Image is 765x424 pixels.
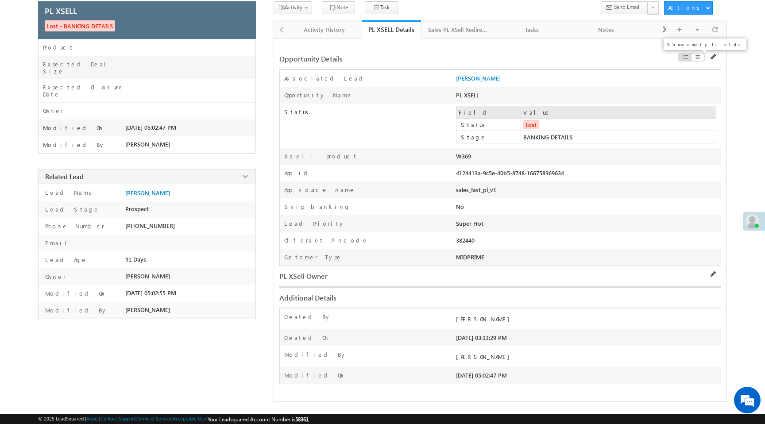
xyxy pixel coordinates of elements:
[502,24,562,35] div: Tasks
[421,20,495,38] li: Sales PL XSell Redirection
[284,74,366,82] label: Associated Lead
[120,273,161,285] em: Start Chat
[284,334,330,341] label: Created On
[137,416,171,421] a: Terms of Service
[125,205,149,212] span: Prospect
[365,1,398,14] button: Task
[284,371,345,379] label: Modified On
[523,120,539,129] span: Lost
[284,203,351,210] label: Skip banking
[173,416,206,421] a: Acceptable Use
[368,25,414,34] div: PL XSELL Details
[279,54,570,63] div: Opportunity Details
[570,20,644,39] a: Notes
[12,82,162,265] textarea: Type your message and hit 'Enter'
[456,169,614,181] div: 4124413a-9c5e-40b5-8748-166758969634
[456,236,614,249] div: 382440
[295,416,309,423] span: 58361
[284,253,342,261] label: Customer Type
[459,133,523,141] label: Stage
[45,172,84,181] span: Related Lead
[125,189,170,197] a: [PERSON_NAME]
[667,41,743,47] p: Show empty fields
[43,239,73,247] label: Email
[284,152,358,160] label: Xsell product
[15,46,37,58] img: d_60004797649_company_0_60004797649
[668,4,703,12] div: Actions
[43,107,64,114] label: Owner
[577,24,636,35] div: Notes
[43,189,94,196] label: Lead Name
[125,306,170,313] span: [PERSON_NAME]
[279,271,570,281] div: PL XSell Owner
[43,222,104,230] label: Phone Number
[284,91,353,99] label: Opportunity Name
[125,124,176,131] span: [DATE] 05:02:47 PM
[145,4,166,26] div: Minimize live chat window
[362,20,421,39] a: PL XSELL Details
[459,121,523,128] label: Status
[285,4,302,11] span: Activity
[125,273,170,280] span: [PERSON_NAME]
[43,289,106,297] label: Modified On
[456,220,614,232] div: Super Hot
[456,334,614,346] div: [DATE] 03:13:29 PM
[86,416,99,421] a: About
[495,20,570,39] a: Tasks
[284,220,345,227] label: Lead Priority
[521,131,716,143] td: BANKING DETAILS
[280,104,456,116] label: Status
[284,186,355,193] label: App source name
[43,44,74,51] label: Product
[100,416,135,421] a: Contact Support
[456,371,614,384] div: [DATE] 05:02:47 PM
[208,416,309,423] span: Your Leadsquared Account Number is
[651,24,710,35] div: Documents
[614,3,639,11] span: Send Email
[322,1,355,14] button: Note
[125,222,175,229] span: [PHONE_NUMBER]
[644,20,718,39] a: Documents
[43,273,66,280] label: Owner
[125,289,176,297] span: [DATE] 05:02:55 PM
[456,186,614,198] div: sales_fast_pl_v1
[456,315,610,323] div: [PERSON_NAME]
[284,313,331,320] label: Created By
[43,306,108,314] label: Modified By
[45,20,115,31] span: Lost - BANKING DETAILS
[279,293,570,302] div: Additional Details
[38,416,309,423] span: © 2025 LeadSquared | | | | |
[456,106,521,119] td: Field
[521,106,716,119] td: Value
[602,1,648,14] button: Send Email
[456,353,610,360] div: [PERSON_NAME]
[125,256,146,263] span: 91 Days
[125,141,170,148] span: [PERSON_NAME]
[456,74,501,82] a: [PERSON_NAME]
[284,236,368,244] label: Offerset Pincode
[43,256,87,263] label: Lead Age
[288,20,362,39] a: Activity History
[456,253,614,266] div: MIDPRIME
[284,351,347,358] label: Modified By
[43,61,125,75] label: Expected Deal Size
[46,46,149,58] div: Chat with us now
[428,24,487,35] div: Sales PL XSell Redirection
[43,205,100,213] label: Lead Stage
[664,1,713,15] button: Actions
[456,203,614,215] div: No
[43,141,105,148] label: Modified By
[295,24,354,35] div: Activity History
[456,91,614,104] div: PL XSELL
[45,5,77,16] span: PL XSELL
[456,152,614,165] div: W369
[274,1,312,14] button: Activity
[43,124,104,131] label: Modified On
[421,20,495,39] a: Sales PL XSell Redirection
[43,84,125,98] label: Expected Closure Date
[284,169,311,177] label: App id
